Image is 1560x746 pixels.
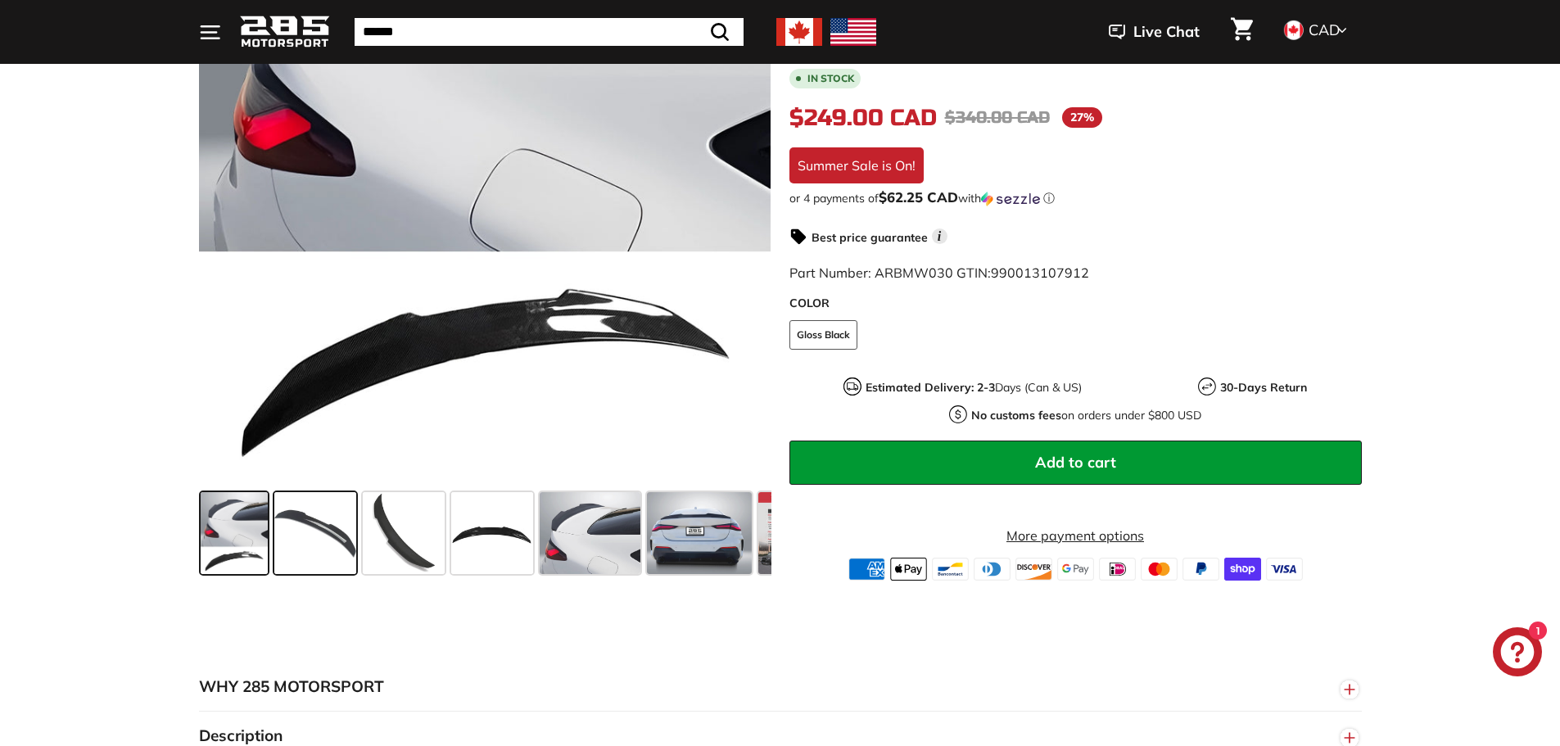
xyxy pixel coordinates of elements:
img: google_pay [1057,558,1094,581]
img: diners_club [974,558,1011,581]
span: CAD [1309,20,1340,39]
button: WHY 285 MOTORSPORT [199,662,1362,712]
a: Cart [1221,4,1263,60]
img: american_express [848,558,885,581]
span: Add to cart [1035,453,1116,472]
button: Add to cart [789,441,1362,485]
inbox-online-store-chat: Shopify online store chat [1488,627,1547,680]
div: or 4 payments of$62.25 CADwithSezzle Click to learn more about Sezzle [789,190,1362,206]
strong: Best price guarantee [812,230,928,245]
a: More payment options [789,526,1362,545]
input: Search [355,18,744,46]
img: discover [1015,558,1052,581]
p: Days (Can & US) [866,379,1082,396]
img: ideal [1099,558,1136,581]
span: $249.00 CAD [789,104,937,132]
strong: No customs fees [971,408,1061,423]
b: In stock [807,74,854,84]
img: Logo_285_Motorsport_areodynamics_components [240,13,330,52]
img: apple_pay [890,558,927,581]
img: Sezzle [981,192,1040,206]
img: bancontact [932,558,969,581]
span: $340.00 CAD [945,107,1050,128]
button: Live Chat [1087,11,1221,52]
img: paypal [1182,558,1219,581]
div: or 4 payments of with [789,190,1362,206]
span: Live Chat [1133,21,1200,43]
img: master [1141,558,1178,581]
strong: Estimated Delivery: 2-3 [866,380,995,395]
span: 27% [1062,107,1102,128]
span: Part Number: ARBMW030 GTIN: [789,264,1089,281]
div: Summer Sale is On! [789,147,924,183]
span: 990013107912 [991,264,1089,281]
p: on orders under $800 USD [971,407,1201,424]
span: $62.25 CAD [879,188,958,206]
strong: 30-Days Return [1220,380,1307,395]
img: visa [1266,558,1303,581]
span: i [932,228,947,244]
label: COLOR [789,295,1362,312]
img: shopify_pay [1224,558,1261,581]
